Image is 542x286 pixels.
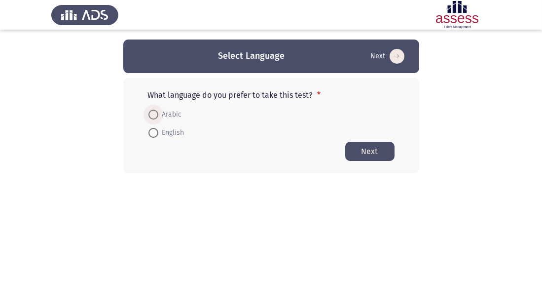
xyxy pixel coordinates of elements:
[368,48,407,64] button: Start assessment
[51,1,118,29] img: Assess Talent Management logo
[424,1,491,29] img: Assessment logo of ASSESS Focus 4 Module Assessment
[218,50,285,62] h3: Select Language
[345,142,395,161] button: Start assessment
[148,90,395,100] p: What language do you prefer to take this test?
[158,127,184,139] span: English
[158,109,182,121] span: Arabic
